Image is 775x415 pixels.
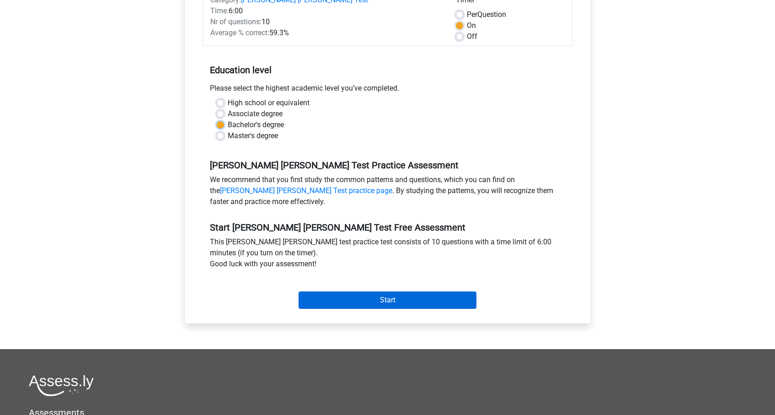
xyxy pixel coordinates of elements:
label: On [467,20,476,31]
div: Please select the highest academic level you’ve completed. [203,83,572,97]
div: We recommend that you first study the common patterns and questions, which you can find on the . ... [203,174,572,211]
h5: Start [PERSON_NAME] [PERSON_NAME] Test Free Assessment [210,222,566,233]
span: Average % correct: [210,28,269,37]
h5: [PERSON_NAME] [PERSON_NAME] Test Practice Assessment [210,160,566,171]
label: Master's degree [228,130,278,141]
div: 59.3% [203,27,449,38]
label: Associate degree [228,108,283,119]
div: 10 [203,16,449,27]
label: Bachelor's degree [228,119,284,130]
h5: Education level [210,61,566,79]
span: Time: [210,6,229,15]
label: Off [467,31,477,42]
input: Start [299,291,476,309]
span: Per [467,10,477,19]
img: Assessly logo [29,375,94,396]
span: Nr of questions: [210,17,262,26]
label: High school or equivalent [228,97,310,108]
label: Question [467,9,506,20]
a: [PERSON_NAME] [PERSON_NAME] Test practice page [220,186,392,195]
div: This [PERSON_NAME] [PERSON_NAME] test practice test consists of 10 questions with a time limit of... [203,237,572,273]
div: 6:00 [203,5,449,16]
